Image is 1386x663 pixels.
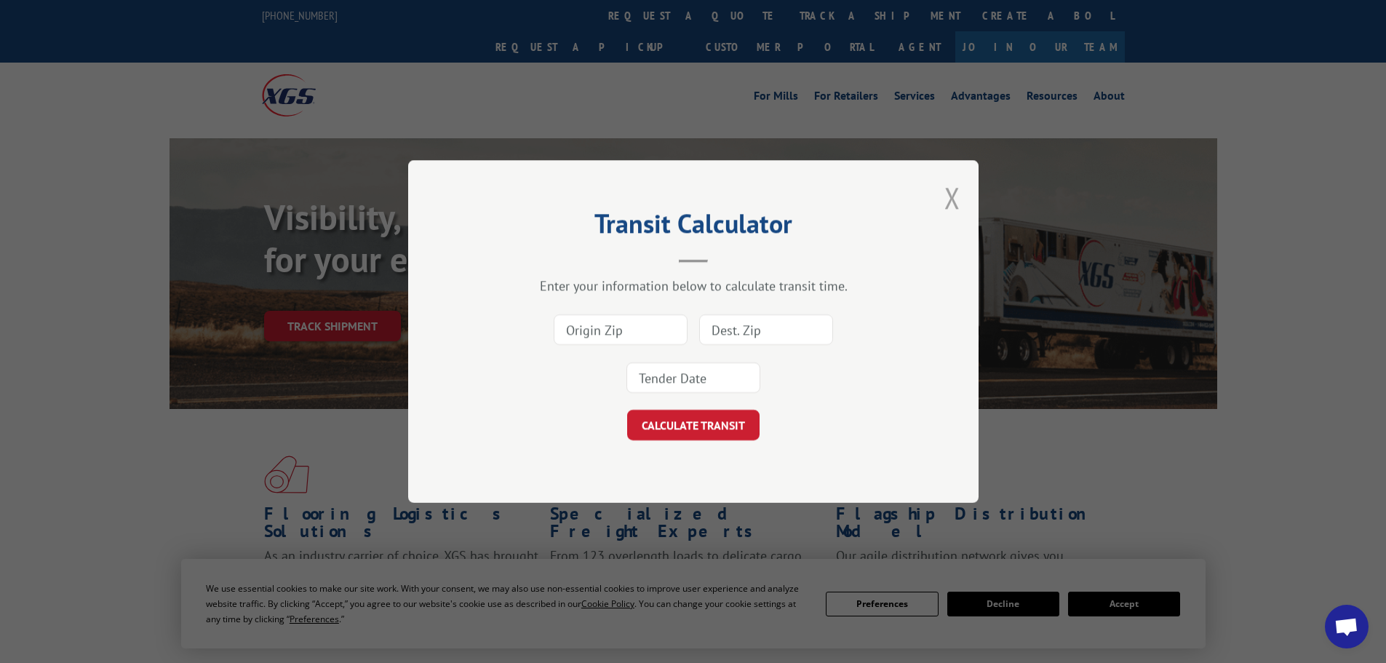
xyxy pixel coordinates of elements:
[944,178,960,217] button: Close modal
[626,362,760,393] input: Tender Date
[481,213,906,241] h2: Transit Calculator
[554,314,688,345] input: Origin Zip
[481,277,906,294] div: Enter your information below to calculate transit time.
[699,314,833,345] input: Dest. Zip
[627,410,760,440] button: CALCULATE TRANSIT
[1325,605,1369,648] div: Open chat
